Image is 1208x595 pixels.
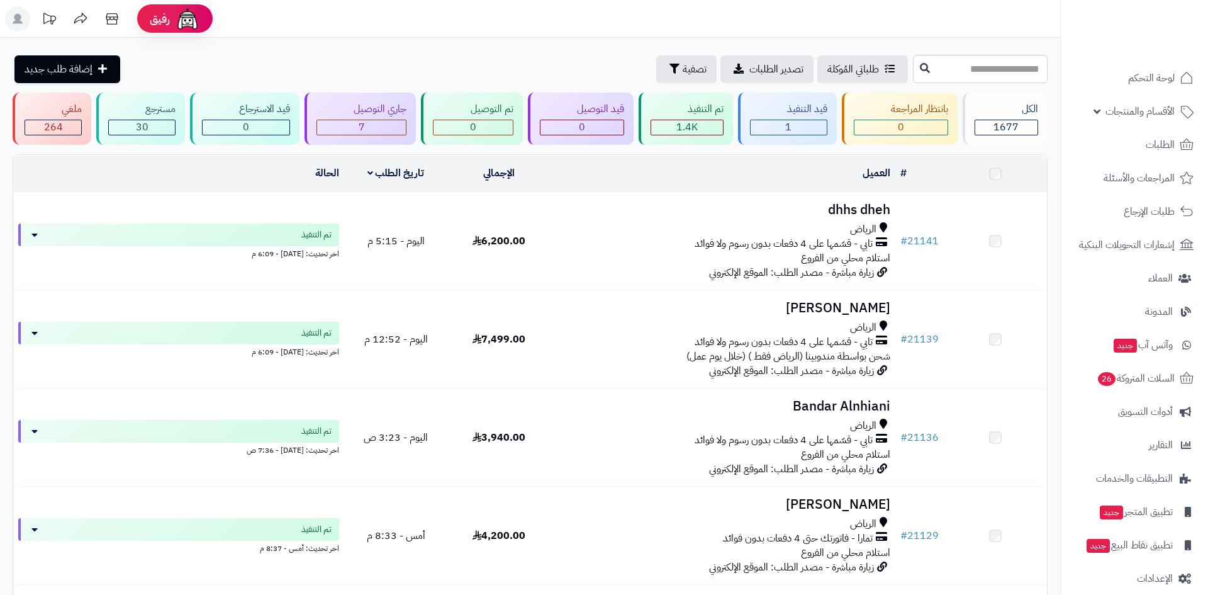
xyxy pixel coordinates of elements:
[202,102,290,116] div: قيد الاسترجاع
[1149,436,1173,454] span: التقارير
[364,332,428,347] span: اليوم - 12:52 م
[900,234,939,249] a: #21141
[243,120,249,135] span: 0
[1068,330,1200,360] a: وآتس آبجديد
[1112,336,1173,354] span: وآتس آب
[709,363,874,378] span: زيارة مباشرة - مصدر الطلب: الموقع الإلكتروني
[540,102,624,116] div: قيد التوصيل
[109,120,175,135] div: 30
[1122,9,1196,36] img: logo-2.png
[900,528,939,543] a: #21129
[817,55,908,83] a: طلباتي المُوكلة
[854,120,948,135] div: 0
[540,120,624,135] div: 0
[1087,539,1110,553] span: جديد
[1100,506,1123,519] span: جديد
[473,528,525,543] span: 4,200.00
[785,120,791,135] span: 1
[651,102,724,116] div: تم التنفيذ
[1068,263,1200,293] a: العملاء
[315,166,339,181] a: الحالة
[683,62,707,77] span: تصفية
[676,120,698,135] span: 1.4K
[1114,339,1137,353] span: جديد
[1148,269,1173,287] span: العملاء
[1068,430,1200,460] a: التقارير
[1068,530,1200,560] a: تطبيق نقاط البيعجديد
[367,234,425,249] span: اليوم - 5:15 م
[18,246,339,259] div: اخر تحديث: [DATE] - 6:09 م
[418,93,525,145] a: تم التوصيل 0
[10,93,94,145] a: ملغي 264
[301,425,332,438] span: تم التنفيذ
[18,541,339,554] div: اخر تحديث: أمس - 8:37 م
[316,102,406,116] div: جاري التوصيل
[735,93,839,145] a: قيد التنفيذ 1
[1145,303,1173,320] span: المدونة
[1085,536,1173,554] span: تطبيق نقاط البيع
[301,327,332,339] span: تم التنفيذ
[750,102,827,116] div: قيد التنفيذ
[656,55,717,83] button: تصفية
[470,120,476,135] span: 0
[1097,371,1117,387] span: 26
[367,528,425,543] span: أمس - 8:33 م
[993,120,1019,135] span: 1677
[317,120,406,135] div: 7
[900,332,907,347] span: #
[301,229,332,241] span: تم التنفيذ
[1068,230,1200,260] a: إشعارات التحويلات البنكية
[695,237,873,251] span: تابي - قسّمها على 4 دفعات بدون رسوم ولا فوائد
[751,120,827,135] div: 1
[525,93,636,145] a: قيد التوصيل 0
[175,6,200,31] img: ai-face.png
[863,166,890,181] a: العميل
[1096,470,1173,487] span: التطبيقات والخدمات
[1124,203,1175,220] span: طلبات الإرجاع
[709,462,874,477] span: زيارة مباشرة - مصدر الطلب: الموقع الإلكتروني
[473,234,525,249] span: 6,200.00
[709,265,874,280] span: زيارة مباشرة - مصدر الطلب: الموقع الإلكتروني
[433,120,512,135] div: 0
[686,349,890,364] span: شحن بواسطة مندوبينا (الرياض فقط ) (خلال يوم عمل)
[1105,103,1175,120] span: الأقسام والمنتجات
[709,560,874,575] span: زيارة مباشرة - مصدر الطلب: الموقع الإلكتروني
[579,120,585,135] span: 0
[44,120,63,135] span: 264
[556,399,890,414] h3: Bandar Alnhiani
[801,251,890,266] span: استلام محلي من الفروع
[1068,564,1200,594] a: الإعدادات
[301,523,332,536] span: تم التنفيذ
[1128,69,1175,87] span: لوحة التحكم
[839,93,960,145] a: بانتظار المراجعة 0
[1079,236,1175,254] span: إشعارات التحويلات البنكية
[651,120,723,135] div: 1375
[900,430,939,445] a: #21136
[1068,196,1200,227] a: طلبات الإرجاع
[556,301,890,315] h3: [PERSON_NAME]
[25,120,81,135] div: 264
[695,335,873,349] span: تابي - قسّمها على 4 دفعات بدون رسوم ولا فوائد
[136,120,148,135] span: 30
[187,93,302,145] a: قيد الاسترجاع 0
[14,55,120,83] a: إضافة طلب جديد
[1137,570,1173,587] span: الإعدادات
[473,430,525,445] span: 3,940.00
[723,531,873,546] span: تمارا - فاتورتك حتى 4 دفعات بدون فوائد
[556,203,890,217] h3: dhhs dheh
[1099,503,1173,521] span: تطبيق المتجر
[900,166,907,181] a: #
[801,545,890,560] span: استلام محلي من الفروع
[108,102,176,116] div: مسترجع
[850,517,876,531] span: الرياض
[749,62,803,77] span: تصدير الطلبات
[1097,370,1175,387] span: السلات المتروكة
[359,120,365,135] span: 7
[483,166,515,181] a: الإجمالي
[25,102,82,116] div: ملغي
[18,344,339,358] div: اخر تحديث: [DATE] - 6:09 م
[720,55,814,83] a: تصدير الطلبات
[1068,363,1200,394] a: السلات المتروكة26
[1068,163,1200,193] a: المراجعات والأسئلة
[1068,497,1200,527] a: تطبيق المتجرجديد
